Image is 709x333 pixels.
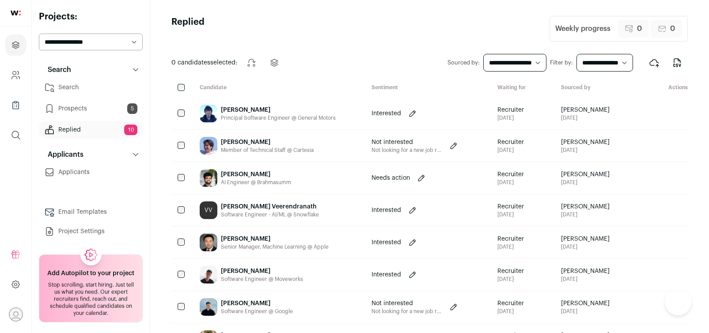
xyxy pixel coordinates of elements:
iframe: Help Scout Beacon - Open [665,289,691,315]
div: [DATE] [497,147,524,154]
h1: Replied [171,16,205,42]
img: 609e7342fe63435d50e9eae11182886bc750db93f47397f9a8169de1e587c100 [200,266,217,284]
div: Candidate [193,84,364,92]
span: [PERSON_NAME] [561,106,610,114]
div: [PERSON_NAME] [221,170,291,179]
div: Senior Manager, Machine Learning @ Apple [221,243,329,250]
h2: Projects: [39,11,143,23]
span: Recruiter [497,267,524,276]
span: [PERSON_NAME] [561,138,610,147]
img: 0edb88b1d6cea65edab122ba4a8be6dd0c8ab1da53d5621bbaf86251effb6f16 [200,169,217,187]
div: [PERSON_NAME] [221,299,293,308]
span: [DATE] [561,114,610,121]
div: Stop scrolling, start hiring. Just tell us what you need. Our expert recruiters find, reach out, ... [45,281,137,317]
span: 10 [124,125,137,135]
div: Member of Technical Staff @ Cartesia [221,147,314,154]
a: Email Templates [39,203,143,221]
p: Needs action [372,174,410,182]
div: Sourced by [554,84,638,92]
button: Open dropdown [9,307,23,322]
p: Interested [372,238,401,247]
p: Interested [372,206,401,215]
div: [PERSON_NAME] [221,106,336,114]
span: 5 [127,103,137,114]
span: Recruiter [497,202,524,211]
span: Recruiter [497,106,524,114]
span: selected: [171,58,237,67]
span: [DATE] [561,179,610,186]
span: Recruiter [497,138,524,147]
div: [DATE] [497,243,524,250]
div: AI Engineer @ Brahmasumm [221,179,291,186]
p: Interested [372,109,401,118]
div: Sentiment [364,84,490,92]
div: [PERSON_NAME] [221,267,303,276]
div: [PERSON_NAME] [221,235,329,243]
div: [DATE] [497,308,524,315]
div: [PERSON_NAME] Veerendranath [221,202,319,211]
div: [PERSON_NAME] [221,138,314,147]
p: Not looking for a new job right now [372,308,442,315]
span: [PERSON_NAME] [561,202,610,211]
div: VV [200,201,217,219]
img: 2c60c53a7f3f6589d1e6cd2d0def530ab3d931f9340f74ae17163df5d75bb2e8 [200,298,217,316]
a: Applicants [39,163,143,181]
img: 404b2a73abff5b2405ce8980d6f15cbd55786efdf4e192975c754f442b718a7d [200,137,217,155]
a: Projects [5,34,26,56]
span: [DATE] [561,308,610,315]
div: [DATE] [497,114,524,121]
div: Software Engineer @ Moveworks [221,276,303,283]
span: 0 [637,23,642,34]
a: Prospects5 [39,100,143,117]
div: [DATE] [497,179,524,186]
p: Interested [372,270,401,279]
p: Not interested [372,138,442,147]
span: 0 [670,23,675,34]
img: e7e16dd07cc6d945f5f11aad36e18551bfb7cda2810302d4a598840b7d3bc48e.jpg [200,105,217,122]
div: Software Engineer @ Google [221,308,293,315]
span: Recruiter [497,235,524,243]
span: [PERSON_NAME] [561,267,610,276]
button: Export to CSV [667,52,688,73]
span: [PERSON_NAME] [561,235,610,243]
p: Applicants [42,149,83,160]
p: Not interested [372,299,442,308]
a: Company Lists [5,95,26,116]
h2: Add Autopilot to your project [47,269,134,278]
a: Add Autopilot to your project Stop scrolling, start hiring. Just tell us what you need. Our exper... [39,254,143,322]
span: [DATE] [561,211,610,218]
div: [DATE] [497,276,524,283]
div: Software Engineer - AI/ML @ Snowflake [221,211,319,218]
button: Applicants [39,146,143,163]
span: [PERSON_NAME] [561,299,610,308]
div: Waiting for [490,84,554,92]
a: Company and ATS Settings [5,64,26,86]
div: Actions [638,84,688,92]
div: [DATE] [497,211,524,218]
img: wellfound-shorthand-0d5821cbd27db2630d0214b213865d53afaa358527fdda9d0ea32b1df1b89c2c.svg [11,11,21,15]
button: Search [39,61,143,79]
button: Export to ATS [644,52,665,73]
span: Recruiter [497,299,524,308]
p: Not looking for a new job right now [372,147,442,154]
label: Sourced by: [447,59,480,66]
label: Filter by: [550,59,573,66]
span: 0 candidates [171,60,210,66]
span: [PERSON_NAME] [561,170,610,179]
div: Principal Software Engineer @ General Motors [221,114,336,121]
span: [DATE] [561,276,610,283]
a: Replied10 [39,121,143,139]
a: Search [39,79,143,96]
span: Recruiter [497,170,524,179]
img: eea47c24cfd9e5b4c6b6cda09b42f418012949fc6aa5de11d65b128ace3c64a3 [200,234,217,251]
span: [DATE] [561,147,610,154]
div: Weekly progress [555,23,610,34]
a: Project Settings [39,223,143,240]
p: Search [42,64,71,75]
span: [DATE] [561,243,610,250]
